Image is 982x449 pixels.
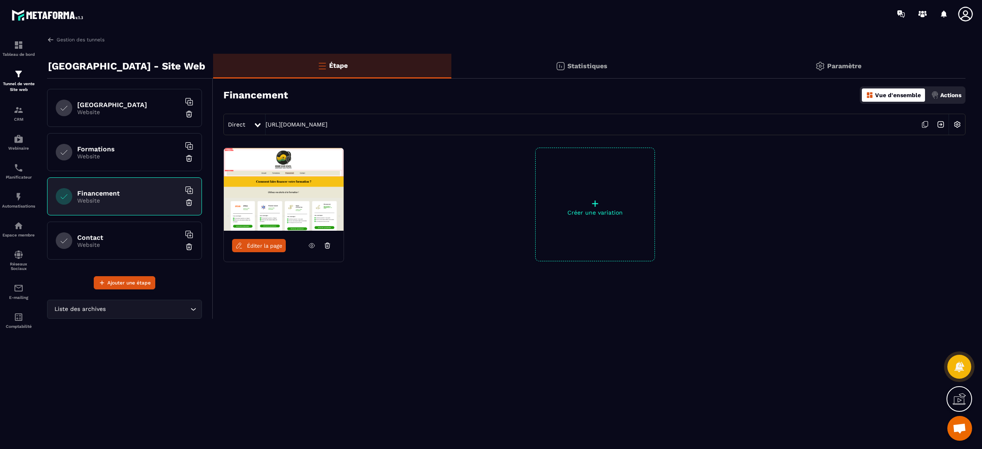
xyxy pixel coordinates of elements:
div: Search for option [47,300,202,319]
img: trash [185,243,193,251]
a: social-networksocial-networkRéseaux Sociaux [2,244,35,277]
img: automations [14,134,24,144]
p: Actions [940,92,961,98]
img: automations [14,221,24,231]
img: formation [14,69,24,79]
p: Réseaux Sociaux [2,262,35,271]
a: accountantaccountantComptabilité [2,306,35,335]
img: accountant [14,312,24,322]
p: Webinaire [2,146,35,150]
div: Ouvrir le chat [947,416,972,441]
a: formationformationTunnel de vente Site web [2,63,35,99]
a: formationformationTableau de bord [2,34,35,63]
p: Website [77,109,180,115]
input: Search for option [107,305,188,314]
p: Website [77,153,180,160]
p: CRM [2,117,35,122]
img: image [224,148,344,231]
span: Liste des archives [52,305,107,314]
a: formationformationCRM [2,99,35,128]
img: arrow [47,36,55,43]
img: setting-gr.5f69749f.svg [815,61,825,71]
h6: Formations [77,145,180,153]
img: formation [14,40,24,50]
span: Éditer la page [247,243,282,249]
a: automationsautomationsWebinaire [2,128,35,157]
p: Website [77,241,180,248]
p: [GEOGRAPHIC_DATA] - Site Web [48,58,205,74]
a: emailemailE-mailing [2,277,35,306]
p: + [536,198,655,209]
h6: Financement [77,189,180,197]
img: trash [185,198,193,207]
p: Étape [329,62,348,69]
p: Website [77,197,180,204]
img: formation [14,105,24,115]
a: Gestion des tunnels [47,36,104,43]
a: Éditer la page [232,239,286,252]
p: Tableau de bord [2,52,35,57]
img: bars-o.4a397970.svg [317,61,327,71]
img: email [14,283,24,293]
h6: Contact [77,234,180,241]
a: automationsautomationsEspace membre [2,215,35,244]
a: automationsautomationsAutomatisations [2,186,35,215]
img: trash [185,154,193,162]
p: Espace membre [2,233,35,237]
p: Automatisations [2,204,35,208]
img: social-network [14,250,24,260]
img: trash [185,110,193,118]
h3: Financement [223,89,288,101]
p: Créer une variation [536,209,655,216]
p: Paramètre [827,62,861,70]
a: [URL][DOMAIN_NAME] [266,121,327,128]
h6: [GEOGRAPHIC_DATA] [77,101,180,109]
p: Comptabilité [2,324,35,329]
p: E-mailing [2,295,35,300]
img: arrow-next.bcc2205e.svg [933,117,949,132]
p: Vue d'ensemble [875,92,921,98]
p: Statistiques [567,62,607,70]
img: automations [14,192,24,202]
p: Tunnel de vente Site web [2,81,35,93]
button: Ajouter une étape [94,276,155,289]
a: schedulerschedulerPlanificateur [2,157,35,186]
img: stats.20deebd0.svg [555,61,565,71]
img: logo [12,7,86,23]
img: setting-w.858f3a88.svg [949,117,965,132]
p: Planificateur [2,175,35,179]
img: scheduler [14,163,24,173]
img: dashboard-orange.40269519.svg [866,91,873,99]
span: Ajouter une étape [107,279,151,287]
img: actions.d6e523a2.png [931,91,939,99]
span: Direct [228,121,245,128]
